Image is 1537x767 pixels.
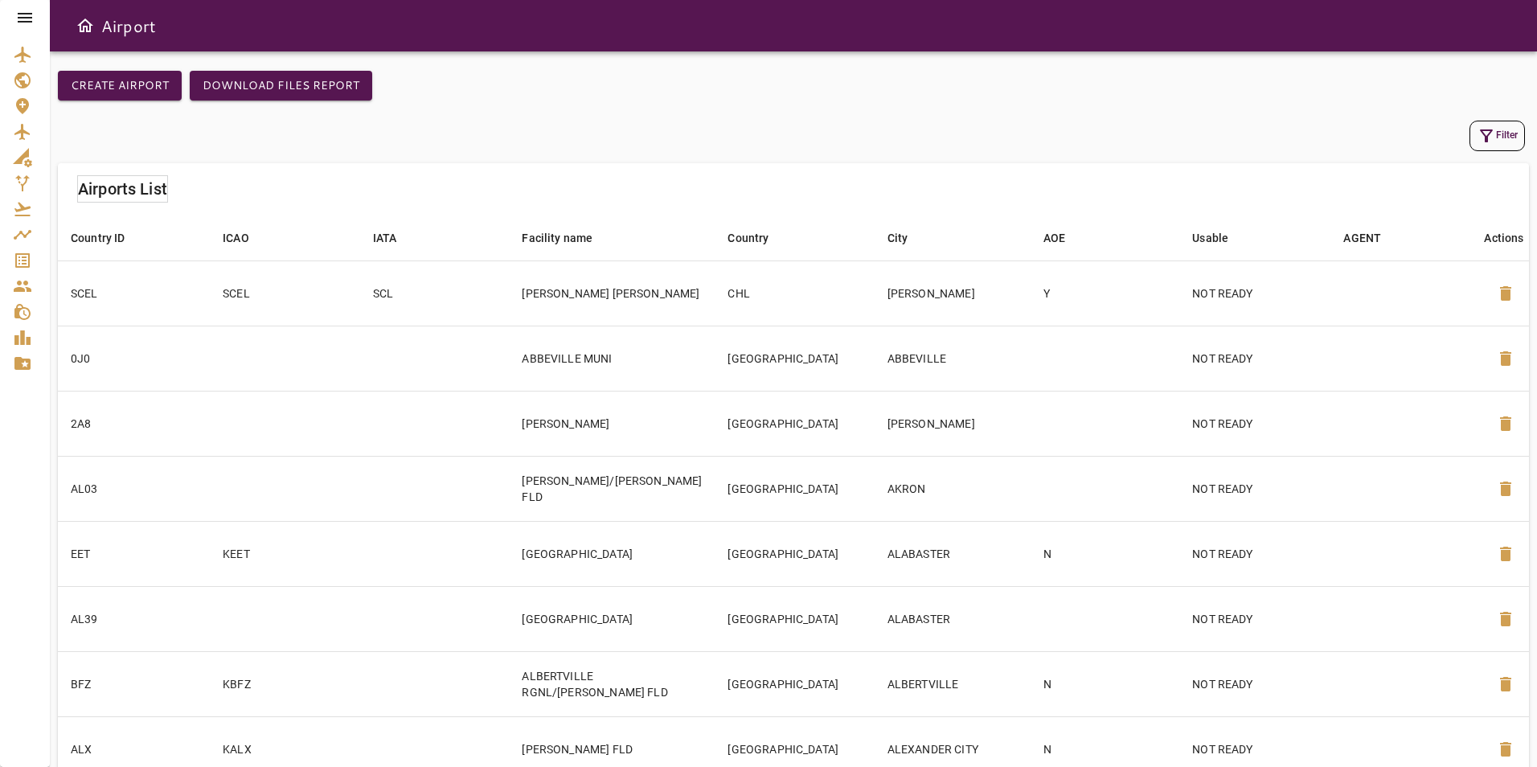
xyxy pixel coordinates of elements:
[715,260,874,326] td: CHL
[223,228,270,248] span: ICAO
[58,391,210,456] td: 2A8
[210,521,359,586] td: KEET
[715,586,874,651] td: [GEOGRAPHIC_DATA]
[1486,600,1525,638] button: Delete Airport
[1486,339,1525,378] button: Delete Airport
[509,326,715,391] td: ABBEVILLE MUNI
[1192,741,1318,757] p: NOT READY
[875,326,1031,391] td: ABBEVILLE
[210,651,359,716] td: KBFZ
[360,260,510,326] td: SCL
[1486,274,1525,313] button: Delete Airport
[58,456,210,521] td: AL03
[1496,609,1515,629] span: delete
[875,260,1031,326] td: [PERSON_NAME]
[210,260,359,326] td: SCEL
[509,456,715,521] td: [PERSON_NAME]/[PERSON_NAME] FLD
[1496,479,1515,498] span: delete
[58,326,210,391] td: 0J0
[71,228,146,248] span: Country ID
[1192,546,1318,562] p: NOT READY
[715,456,874,521] td: [GEOGRAPHIC_DATA]
[1343,228,1402,248] span: AGENT
[522,228,613,248] span: Facility name
[1496,544,1515,564] span: delete
[728,228,789,248] span: Country
[1496,740,1515,759] span: delete
[1192,611,1318,627] p: NOT READY
[522,228,592,248] div: Facility name
[58,260,210,326] td: SCEL
[101,13,156,39] h6: Airport
[715,326,874,391] td: [GEOGRAPHIC_DATA]
[1486,665,1525,703] button: Delete Airport
[715,651,874,716] td: [GEOGRAPHIC_DATA]
[58,521,210,586] td: EET
[373,228,397,248] div: IATA
[875,651,1031,716] td: ALBERTVILLE
[509,651,715,716] td: ALBERTVILLE RGNL/[PERSON_NAME] FLD
[1469,121,1525,151] button: Filter
[1496,675,1515,694] span: delete
[223,228,249,248] div: ICAO
[1343,228,1381,248] div: AGENT
[58,651,210,716] td: BFZ
[1043,228,1065,248] div: AOE
[1192,676,1318,692] p: NOT READY
[1486,404,1525,443] button: Delete Airport
[875,391,1031,456] td: [PERSON_NAME]
[728,228,768,248] div: Country
[715,521,874,586] td: [GEOGRAPHIC_DATA]
[1031,260,1180,326] td: Y
[373,228,418,248] span: IATA
[1031,521,1180,586] td: N
[1192,481,1318,497] p: NOT READY
[875,586,1031,651] td: ALABASTER
[875,456,1031,521] td: AKRON
[1192,228,1228,248] div: Usable
[509,391,715,456] td: [PERSON_NAME]
[1486,535,1525,573] button: Delete Airport
[1496,414,1515,433] span: delete
[58,586,210,651] td: AL39
[875,521,1031,586] td: ALABASTER
[71,228,125,248] div: Country ID
[509,260,715,326] td: [PERSON_NAME] [PERSON_NAME]
[1192,228,1249,248] span: Usable
[58,71,182,100] button: Create airport
[1031,651,1180,716] td: N
[715,391,874,456] td: [GEOGRAPHIC_DATA]
[887,228,908,248] div: City
[1496,284,1515,303] span: delete
[509,521,715,586] td: [GEOGRAPHIC_DATA]
[1192,416,1318,432] p: NOT READY
[1043,228,1086,248] span: AOE
[78,176,167,202] h6: Airports List
[1496,349,1515,368] span: delete
[190,71,372,100] button: Download Files Report
[1486,470,1525,508] button: Delete Airport
[1192,285,1318,301] p: NOT READY
[1192,351,1318,367] p: NOT READY
[887,228,929,248] span: City
[69,10,101,42] button: Open drawer
[509,586,715,651] td: [GEOGRAPHIC_DATA]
